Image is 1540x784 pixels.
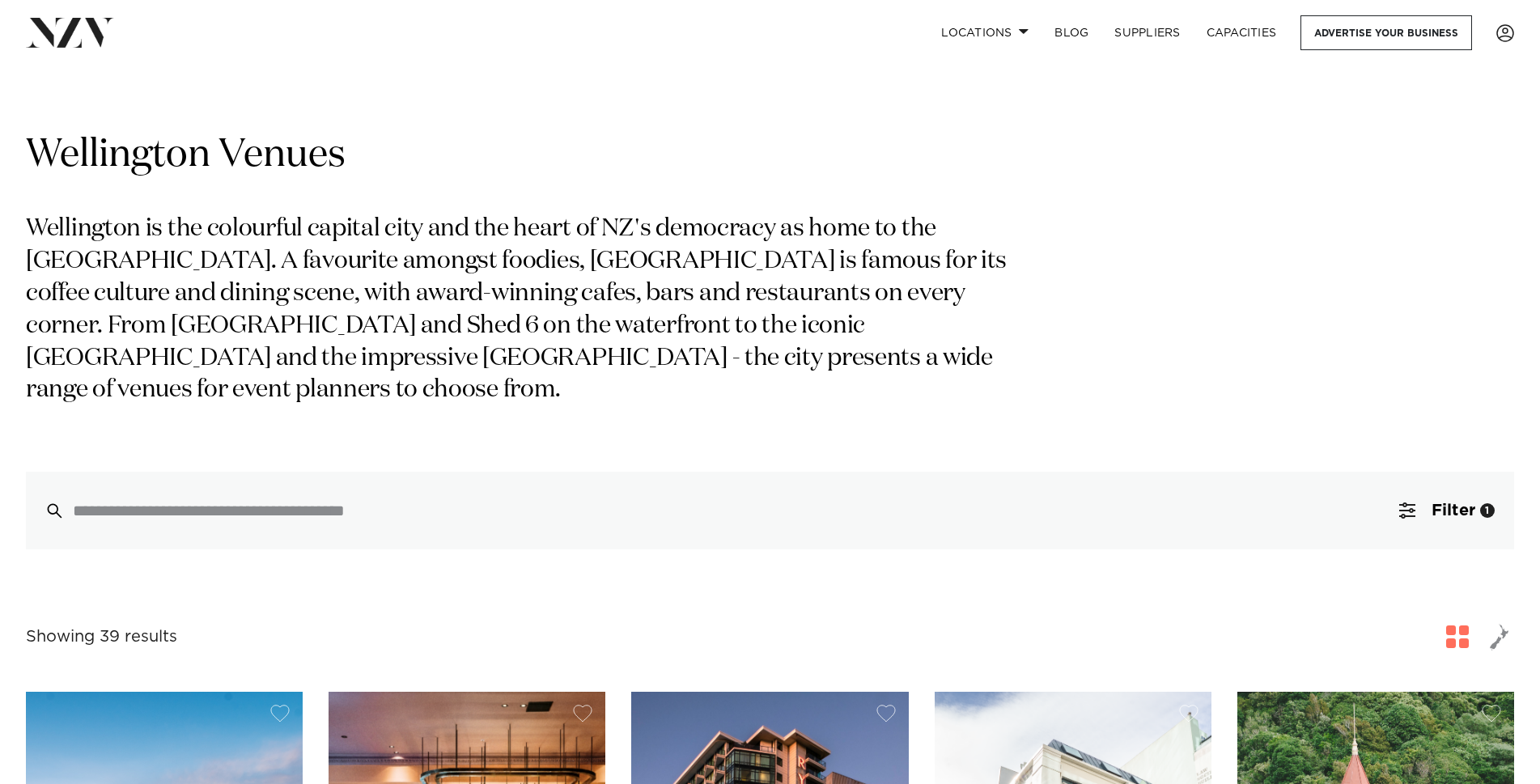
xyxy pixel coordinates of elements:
a: BLOG [1042,15,1101,50]
a: Capacities [1194,15,1290,50]
a: Locations [928,15,1042,50]
img: nzv-logo.png [26,18,114,47]
h1: Wellington Venues [26,130,1514,181]
p: Wellington is the colourful capital city and the heart of NZ's democracy as home to the [GEOGRAPH... [26,214,1026,407]
button: Filter1 [1380,472,1514,549]
a: Advertise your business [1300,15,1472,50]
span: Filter [1432,502,1475,519]
div: 1 [1480,503,1495,518]
a: SUPPLIERS [1101,15,1193,50]
div: Showing 39 results [26,625,177,650]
